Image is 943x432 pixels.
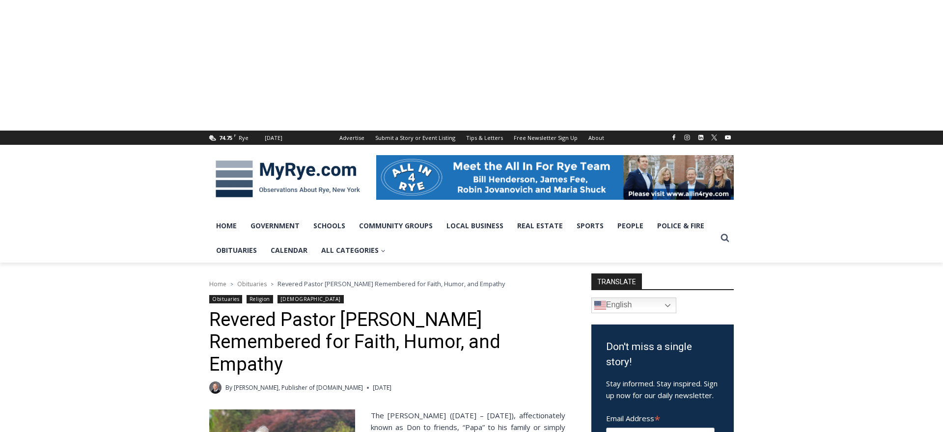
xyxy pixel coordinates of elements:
a: [DEMOGRAPHIC_DATA] [277,295,344,303]
a: Real Estate [510,214,570,238]
a: Obituaries [209,295,242,303]
a: Obituaries [209,238,264,263]
a: Government [244,214,306,238]
time: [DATE] [373,383,391,392]
span: > [230,281,233,288]
a: English [591,297,676,313]
span: > [271,281,274,288]
nav: Breadcrumbs [209,279,565,289]
a: Home [209,280,226,288]
a: Tips & Letters [461,131,508,145]
img: All in for Rye [376,155,734,199]
button: View Search Form [716,229,734,247]
a: Obituaries [237,280,267,288]
a: Local Business [440,214,510,238]
a: Author image [209,381,222,394]
span: F [234,133,236,138]
a: Calendar [264,238,314,263]
a: Instagram [681,132,693,143]
label: Email Address [606,408,715,426]
h3: Don't miss a single story! [606,339,719,370]
img: en [594,299,606,311]
a: All Categories [314,238,392,263]
a: Religion [247,295,273,303]
span: 74.75 [219,134,232,141]
span: By [225,383,232,392]
div: Rye [239,134,249,142]
a: Home [209,214,244,238]
a: People [610,214,650,238]
a: Sports [570,214,610,238]
a: Facebook [668,132,680,143]
span: All Categories [321,245,386,256]
a: About [583,131,610,145]
h1: Revered Pastor [PERSON_NAME] Remembered for Faith, Humor, and Empathy [209,309,565,376]
a: Schools [306,214,352,238]
a: Free Newsletter Sign Up [508,131,583,145]
a: Advertise [334,131,370,145]
p: Stay informed. Stay inspired. Sign up now for our daily newsletter. [606,378,719,401]
nav: Secondary Navigation [334,131,610,145]
a: Submit a Story or Event Listing [370,131,461,145]
a: Community Groups [352,214,440,238]
div: [DATE] [265,134,282,142]
a: YouTube [722,132,734,143]
nav: Primary Navigation [209,214,716,263]
a: [PERSON_NAME], Publisher of [DOMAIN_NAME] [234,383,363,392]
span: Revered Pastor [PERSON_NAME] Remembered for Faith, Humor, and Empathy [277,279,505,288]
strong: TRANSLATE [591,273,642,289]
a: Police & Fire [650,214,711,238]
img: MyRye.com [209,154,366,205]
a: X [708,132,720,143]
a: Linkedin [695,132,707,143]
